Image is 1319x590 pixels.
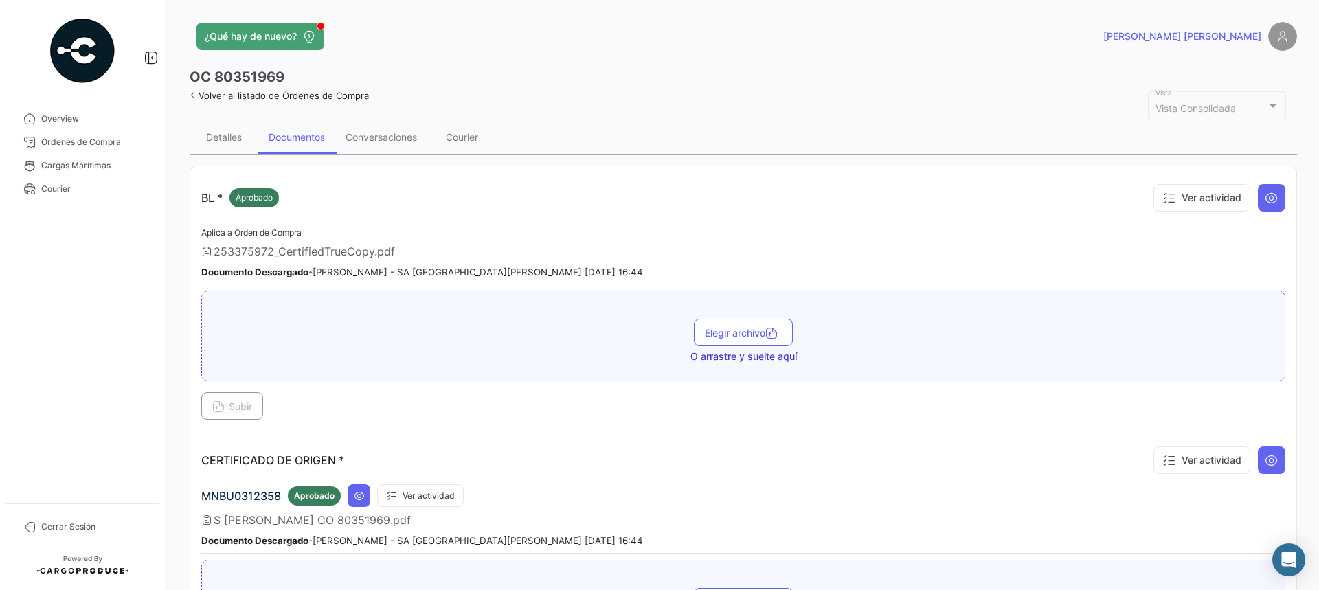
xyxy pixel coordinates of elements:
span: MNBU0312358 [201,489,281,503]
a: Cargas Marítimas [11,154,154,177]
small: - [PERSON_NAME] - SA [GEOGRAPHIC_DATA][PERSON_NAME] [DATE] 16:44 [201,266,643,277]
div: Detalles [206,131,242,143]
span: O arrastre y suelte aquí [690,350,797,363]
div: Documentos [269,131,325,143]
span: Elegir archivo [705,327,782,339]
small: - [PERSON_NAME] - SA [GEOGRAPHIC_DATA][PERSON_NAME] [DATE] 16:44 [201,535,643,546]
span: Órdenes de Compra [41,136,148,148]
h3: OC 80351969 [190,67,284,87]
div: Conversaciones [346,131,417,143]
p: CERTIFICADO DE ORIGEN * [201,453,344,467]
span: Cerrar Sesión [41,521,148,533]
span: Subir [212,400,252,412]
a: Courier [11,177,154,201]
button: Ver actividad [1153,184,1250,212]
a: Órdenes de Compra [11,131,154,154]
span: ¿Qué hay de nuevo? [205,30,297,43]
a: Volver al listado de Órdenes de Compra [190,90,369,101]
div: Courier [446,131,478,143]
span: Aplica a Orden de Compra [201,227,302,238]
button: Subir [201,392,263,420]
button: ¿Qué hay de nuevo? [196,23,324,50]
button: Ver actividad [1153,446,1250,474]
div: Abrir Intercom Messenger [1272,543,1305,576]
span: Courier [41,183,148,195]
span: S [PERSON_NAME] CO 80351969.pdf [214,513,411,527]
img: placeholder-user.png [1268,22,1297,51]
span: Cargas Marítimas [41,159,148,172]
span: Aprobado [236,192,273,204]
span: 253375972_CertifiedTrueCopy.pdf [214,245,395,258]
b: Documento Descargado [201,535,308,546]
span: [PERSON_NAME] [PERSON_NAME] [1103,30,1261,43]
span: Aprobado [294,490,335,502]
button: Ver actividad [377,484,464,507]
img: powered-by.png [48,16,117,85]
mat-select-trigger: Vista Consolidada [1155,102,1236,114]
button: Elegir archivo [694,319,793,346]
a: Overview [11,107,154,131]
b: Documento Descargado [201,266,308,277]
span: Overview [41,113,148,125]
